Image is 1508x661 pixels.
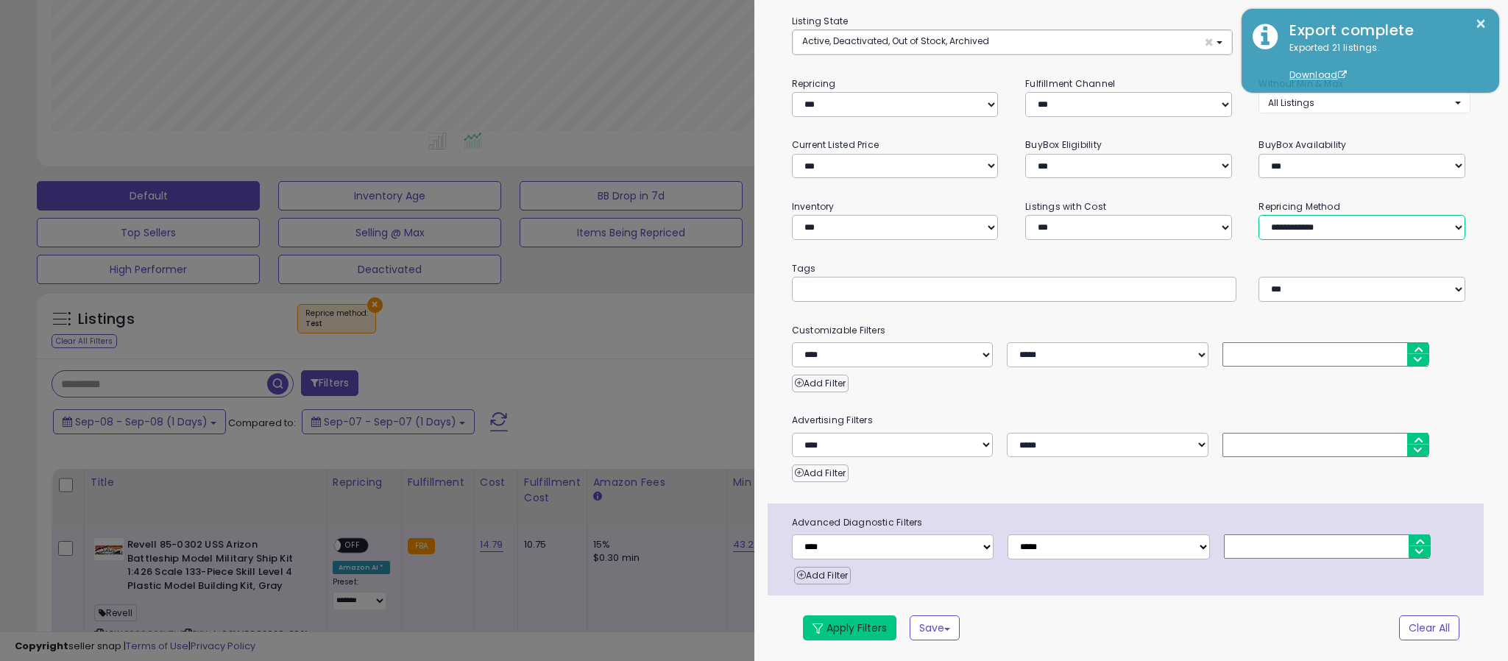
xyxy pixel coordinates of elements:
small: BuyBox Eligibility [1025,138,1102,151]
button: × [1475,15,1487,33]
small: Current Listed Price [792,138,879,151]
small: Repricing Method [1259,200,1340,213]
small: Listing State [792,15,849,27]
div: Export complete [1278,20,1488,41]
span: Advanced Diagnostic Filters [781,515,1484,531]
small: BuyBox Availability [1259,138,1346,151]
button: All Listings [1259,92,1470,113]
small: Advertising Filters [781,412,1482,428]
small: Fulfillment Channel [1025,77,1115,90]
small: Customizable Filters [781,322,1482,339]
span: × [1204,35,1214,50]
small: Listings with Cost [1025,200,1106,213]
div: Exported 21 listings. [1278,41,1488,82]
button: Clear All [1399,615,1459,640]
button: Active, Deactivated, Out of Stock, Archived × [793,30,1232,54]
small: Repricing [792,77,836,90]
button: Add Filter [794,567,851,584]
button: Add Filter [792,464,849,482]
button: Add Filter [792,375,849,392]
a: Download [1289,68,1347,81]
small: Tags [781,261,1482,277]
span: All Listings [1268,96,1314,109]
button: Save [910,615,960,640]
small: Inventory [792,200,835,213]
span: Active, Deactivated, Out of Stock, Archived [802,35,989,47]
button: Apply Filters [803,615,896,640]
